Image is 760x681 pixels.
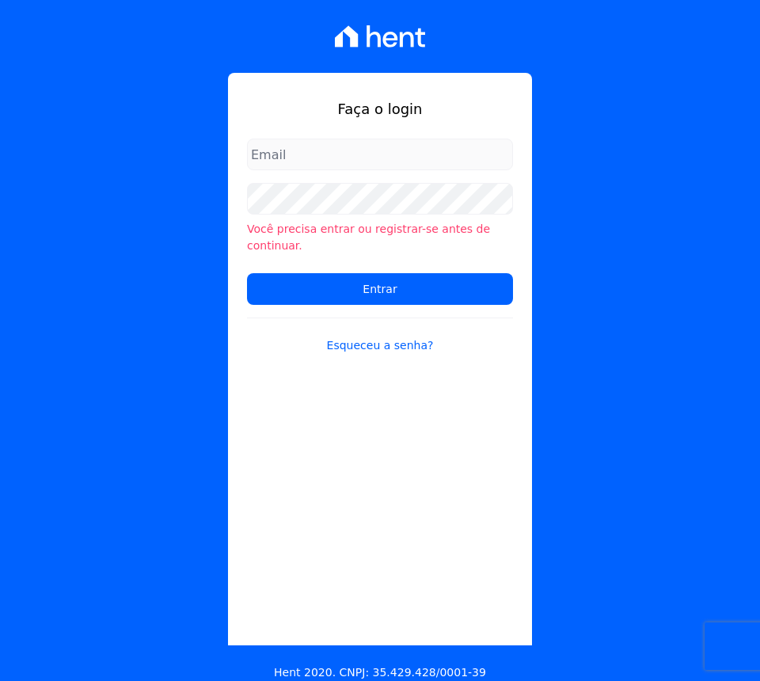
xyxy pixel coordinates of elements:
a: Esqueceu a senha? [247,318,513,354]
li: Você precisa entrar ou registrar-se antes de continuar. [247,221,513,254]
p: Hent 2020. CNPJ: 35.429.428/0001-39 [274,664,486,681]
h1: Faça o login [247,98,513,120]
input: Entrar [247,273,513,305]
input: Email [247,139,513,170]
